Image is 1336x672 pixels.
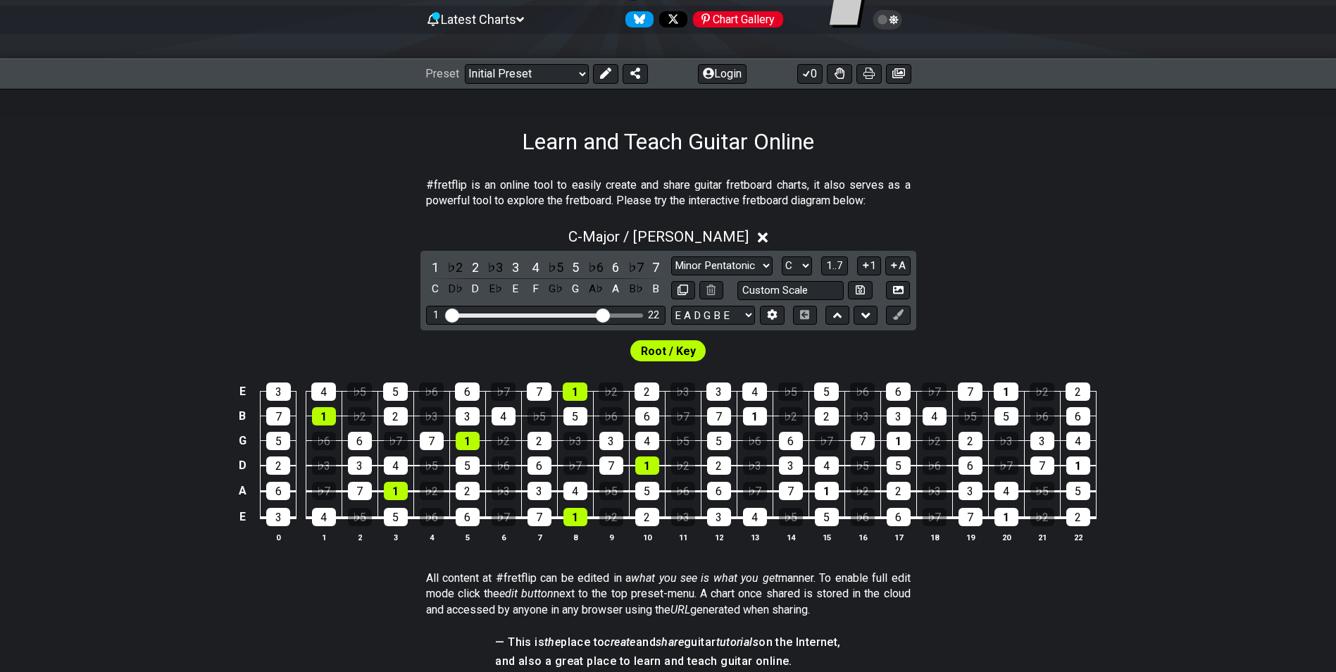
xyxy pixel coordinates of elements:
th: 18 [916,530,952,545]
div: 4 [743,508,767,526]
button: Edit Tuning [760,306,784,325]
div: ♭7 [312,482,336,500]
div: 7 [527,382,551,401]
div: 6 [887,508,911,526]
div: 22 [648,309,659,321]
div: 7 [851,432,875,450]
div: 4 [492,407,516,425]
div: 7 [266,407,290,425]
th: 8 [557,530,593,545]
div: toggle scale degree [566,258,585,277]
div: ♭7 [922,382,947,401]
div: ♭2 [599,508,623,526]
div: 5 [994,407,1018,425]
div: 6 [266,482,290,500]
div: ♭2 [923,432,947,450]
div: 6 [348,432,372,450]
a: Follow #fretflip at Bluesky [620,11,654,27]
span: Toggle light / dark theme [880,13,896,26]
div: 1 [1066,456,1090,475]
div: 1 [743,407,767,425]
div: toggle pitch class [627,280,645,299]
div: 5 [563,407,587,425]
div: 6 [1066,407,1090,425]
th: 6 [485,530,521,545]
div: 4 [923,407,947,425]
p: #fretflip is an online tool to easily create and share guitar fretboard charts, it also serves as... [426,178,911,209]
div: 4 [311,382,336,401]
div: 4 [742,382,767,401]
th: 1 [306,530,342,545]
div: toggle pitch class [606,280,625,299]
div: 4 [635,432,659,450]
div: 3 [266,508,290,526]
button: A [885,256,910,275]
button: Move up [825,306,849,325]
button: Edit Preset [593,64,618,84]
th: 3 [377,530,413,545]
div: ♭5 [348,508,372,526]
div: Chart Gallery [693,11,783,27]
div: 2 [887,482,911,500]
td: E [234,504,251,530]
div: ♭3 [923,482,947,500]
div: 1 [456,432,480,450]
div: 6 [779,432,803,450]
div: ♭2 [851,482,875,500]
th: 21 [1024,530,1060,545]
div: 7 [779,482,803,500]
div: toggle scale degree [426,258,444,277]
div: 2 [1066,382,1090,401]
div: ♭3 [994,432,1018,450]
div: ♭2 [1030,508,1054,526]
div: 5 [635,482,659,500]
div: toggle pitch class [466,280,485,299]
div: 7 [958,382,982,401]
button: Move down [854,306,878,325]
div: 7 [599,456,623,475]
div: ♭5 [779,508,803,526]
div: 6 [886,382,911,401]
button: Share Preset [623,64,648,84]
button: 1 [857,256,881,275]
div: ♭7 [563,456,587,475]
div: 3 [706,382,731,401]
div: 3 [456,407,480,425]
select: Scale [671,256,773,275]
div: ♭2 [779,407,803,425]
em: tutorials [716,635,759,649]
div: toggle scale degree [486,258,504,277]
div: ♭7 [994,456,1018,475]
em: create [604,635,635,649]
div: 7 [1030,456,1054,475]
div: ♭3 [671,508,695,526]
div: 5 [707,432,731,450]
div: 2 [959,432,982,450]
div: toggle pitch class [506,280,525,299]
div: 3 [707,508,731,526]
em: what you see is what you get [631,571,778,585]
span: 1..7 [826,259,843,272]
div: 3 [599,432,623,450]
div: toggle pitch class [566,280,585,299]
div: 2 [384,407,408,425]
div: 3 [527,482,551,500]
button: Store user defined scale [848,281,872,300]
div: toggle scale degree [606,258,625,277]
div: 2 [266,456,290,475]
th: 20 [988,530,1024,545]
div: 1 [887,432,911,450]
div: ♭3 [563,432,587,450]
div: 2 [635,382,659,401]
div: 3 [348,456,372,475]
button: Toggle horizontal chord view [793,306,817,325]
div: toggle scale degree [547,258,565,277]
th: 11 [665,530,701,545]
select: Preset [465,64,589,84]
div: 4 [994,482,1018,500]
div: 6 [456,508,480,526]
button: Print [856,64,882,84]
h1: Learn and Teach Guitar Online [522,128,814,155]
div: ♭6 [1030,407,1054,425]
div: toggle pitch class [486,280,504,299]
